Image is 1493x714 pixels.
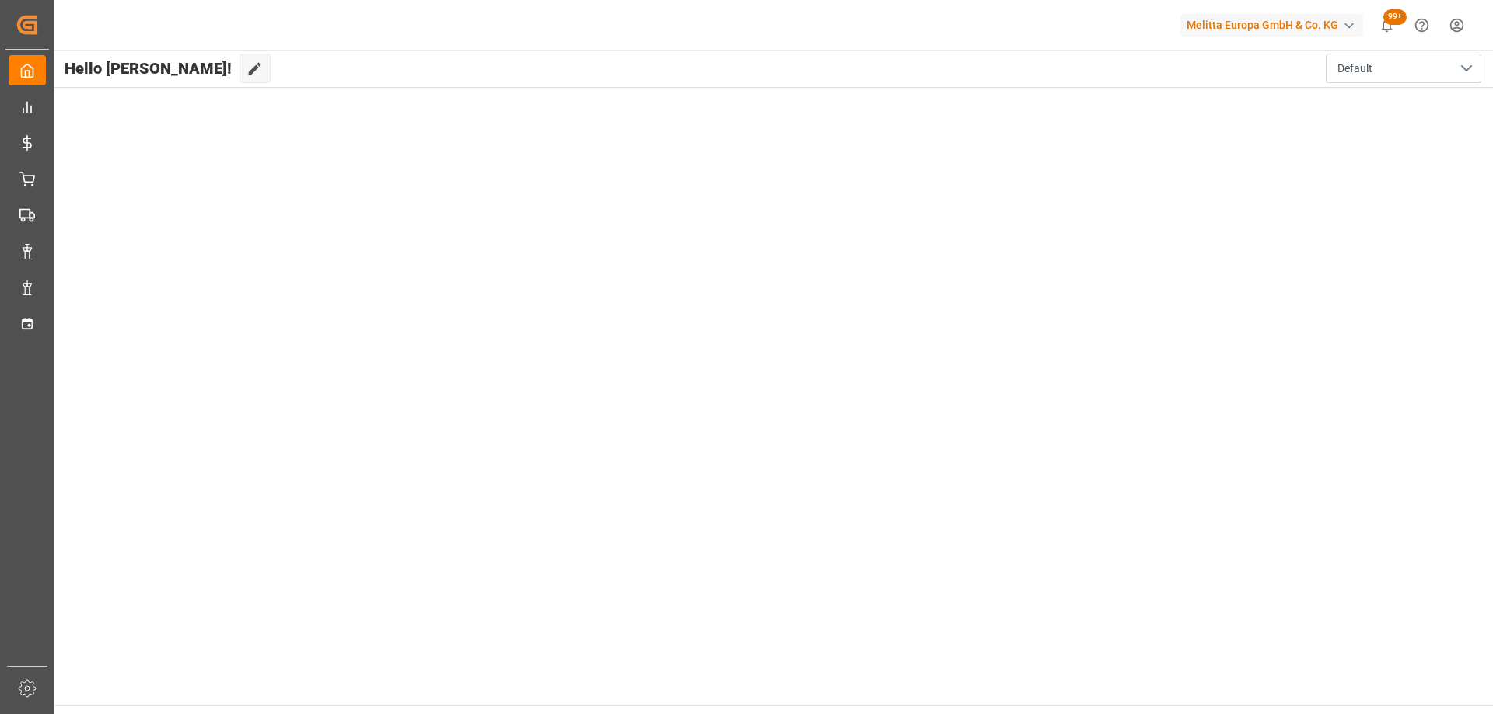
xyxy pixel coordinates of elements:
[65,54,232,83] span: Hello [PERSON_NAME]!
[1180,14,1363,37] div: Melitta Europa GmbH & Co. KG
[1404,8,1439,43] button: Help Center
[1369,8,1404,43] button: show 100 new notifications
[1383,9,1407,25] span: 99+
[1180,10,1369,40] button: Melitta Europa GmbH & Co. KG
[1326,54,1481,83] button: open menu
[1337,61,1372,77] span: Default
